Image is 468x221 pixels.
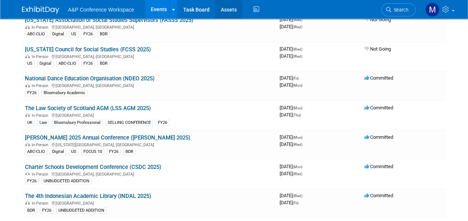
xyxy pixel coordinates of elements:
span: - [300,75,301,81]
span: Committed [364,75,393,81]
div: UNBUDGETED ADDITION [41,177,92,184]
span: (Thu) [293,113,301,117]
a: [PERSON_NAME] 2025 Annual Conference ([PERSON_NAME] 2025) [25,134,190,141]
img: In-Person Event [25,172,30,175]
img: ExhibitDay [22,6,59,14]
div: Digital [50,31,66,38]
span: (Mon) [293,164,302,169]
span: [DATE] [280,134,305,140]
span: Committed [364,192,393,198]
span: (Wed) [293,193,302,198]
div: FY26 [25,177,39,184]
div: FOCUS 10 [81,148,104,155]
span: (Wed) [293,25,302,29]
span: [DATE] [280,199,299,205]
img: In-Person Event [25,113,30,116]
span: [DATE] [280,192,305,198]
a: Charter Schools Development Conference (CSDC 2025) [25,163,161,170]
div: BDR [25,207,37,214]
span: (Fri) [293,76,299,80]
div: Digital [50,148,66,155]
a: Search [381,3,416,16]
div: US [69,148,79,155]
div: FY26 [25,90,39,96]
span: (Mon) [293,83,302,87]
span: [DATE] [280,82,302,88]
span: - [303,134,305,140]
span: Search [391,7,408,13]
img: In-Person Event [25,201,30,204]
span: (Fri) [293,201,299,205]
a: The 4th Indonesian Academic Library (INDAL 2025) [25,192,151,199]
span: (Wed) [293,18,302,22]
span: - [303,192,305,198]
div: SELLING CONFERENCE [105,119,153,126]
div: [US_STATE][GEOGRAPHIC_DATA], [GEOGRAPHIC_DATA] [25,141,274,147]
div: [GEOGRAPHIC_DATA] [25,112,274,118]
div: BDR [123,148,136,155]
img: In-Person Event [25,25,30,29]
div: FY26 [40,207,54,214]
span: Committed [364,163,393,169]
span: [DATE] [280,75,301,81]
span: (Wed) [293,54,302,58]
span: In-Person [32,25,51,30]
span: Committed [364,105,393,110]
div: BDR [98,31,110,38]
div: Law [37,119,49,126]
span: Committed [364,134,393,140]
span: In-Person [32,142,51,147]
div: [GEOGRAPHIC_DATA], [GEOGRAPHIC_DATA] [25,53,274,59]
span: (Wed) [293,142,302,146]
span: - [303,17,305,22]
span: [DATE] [280,105,305,110]
div: Bloomsbury Academic [41,90,87,96]
span: (Wed) [293,47,302,51]
img: In-Person Event [25,142,30,146]
div: US [25,60,35,67]
div: [GEOGRAPHIC_DATA], [GEOGRAPHIC_DATA] [25,170,274,176]
span: (Mon) [293,135,302,139]
a: [US_STATE] Council for Social Studies (FCSS 2025) [25,46,151,53]
span: [DATE] [280,46,305,52]
span: [DATE] [280,170,302,176]
div: FY26 [81,31,95,38]
div: FY26 [156,119,169,126]
span: In-Person [32,54,51,59]
span: [DATE] [280,163,305,169]
div: [GEOGRAPHIC_DATA] [25,199,274,205]
div: UNBUDGETED ADDITION [56,207,106,214]
span: [DATE] [280,17,305,22]
span: - [303,163,305,169]
span: - [303,46,305,52]
span: (Mon) [293,106,302,110]
div: Bloomsbury Professional [52,119,103,126]
span: A&P Conference Workspace [68,7,134,13]
div: ABC-CLIO [56,60,79,67]
span: In-Person [32,201,51,205]
span: [DATE] [280,141,302,147]
img: Matt Hambridge [425,3,439,17]
div: [GEOGRAPHIC_DATA], [GEOGRAPHIC_DATA] [25,82,274,88]
div: ABC-CLIO [25,31,47,38]
div: BDR [98,60,110,67]
div: US [69,31,79,38]
div: Digital [37,60,54,67]
img: In-Person Event [25,83,30,87]
span: Not Going [364,46,391,52]
img: In-Person Event [25,54,30,58]
span: [DATE] [280,112,301,117]
span: In-Person [32,113,51,118]
span: (Wed) [293,172,302,176]
span: In-Person [32,172,51,176]
div: UK [25,119,35,126]
div: ABC-CLIO [25,148,47,155]
div: FY26 [107,148,121,155]
span: [DATE] [280,24,302,29]
span: - [303,105,305,110]
a: [US_STATE] Association of Social Studies Supervisors (FASSS 2025) [25,17,193,23]
div: FY26 [81,60,95,67]
span: [DATE] [280,53,302,59]
span: Not Going [364,17,391,22]
a: National Dance Education Organisation (NDEO 2025) [25,75,155,82]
